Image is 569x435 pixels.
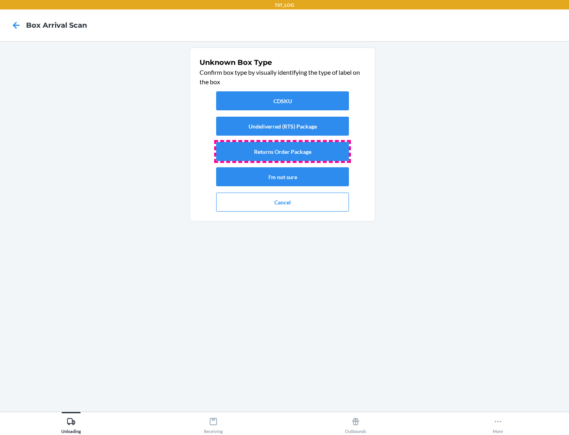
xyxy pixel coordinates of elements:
[216,193,349,212] button: Cancel
[345,414,366,434] div: Outbounds
[216,91,349,110] button: CDSKU
[204,414,223,434] div: Receiving
[26,20,87,30] h4: Box Arrival Scan
[216,167,349,186] button: I'm not sure
[493,414,503,434] div: More
[284,412,427,434] button: Outbounds
[427,412,569,434] button: More
[142,412,284,434] button: Receiving
[200,57,366,68] h1: Unknown Box Type
[200,68,366,87] p: Confirm box type by visually identifying the type of label on the box
[275,2,294,9] p: TST_LOG
[216,142,349,161] button: Returns Order Package
[216,117,349,136] button: Undeliverred (RTS) Package
[61,414,81,434] div: Unloading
